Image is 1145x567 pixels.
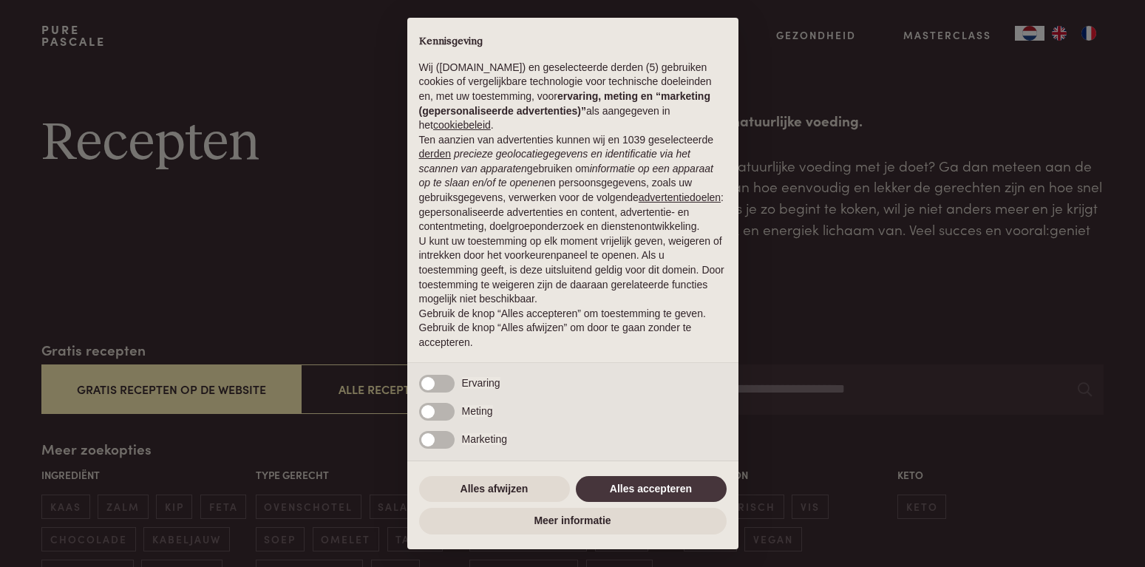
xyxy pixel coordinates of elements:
a: cookiebeleid [433,119,491,131]
span: Meting [462,405,493,417]
button: advertentiedoelen [639,191,721,206]
h2: Kennisgeving [419,35,727,49]
button: Meer informatie [419,508,727,534]
em: informatie op een apparaat op te slaan en/of te openen [419,163,714,189]
button: Alles afwijzen [419,476,570,503]
p: U kunt uw toestemming op elk moment vrijelijk geven, weigeren of intrekken door het voorkeurenpan... [419,234,727,307]
button: derden [419,147,452,162]
p: Gebruik de knop “Alles accepteren” om toestemming te geven. Gebruik de knop “Alles afwijzen” om d... [419,307,727,350]
p: Wij ([DOMAIN_NAME]) en geselecteerde derden (5) gebruiken cookies of vergelijkbare technologie vo... [419,61,727,133]
span: Marketing [462,433,507,445]
button: Alles accepteren [576,476,727,503]
em: precieze geolocatiegegevens en identificatie via het scannen van apparaten [419,148,690,174]
strong: ervaring, meting en “marketing (gepersonaliseerde advertenties)” [419,90,710,117]
p: Ten aanzien van advertenties kunnen wij en 1039 geselecteerde gebruiken om en persoonsgegevens, z... [419,133,727,234]
span: Ervaring [462,377,500,389]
